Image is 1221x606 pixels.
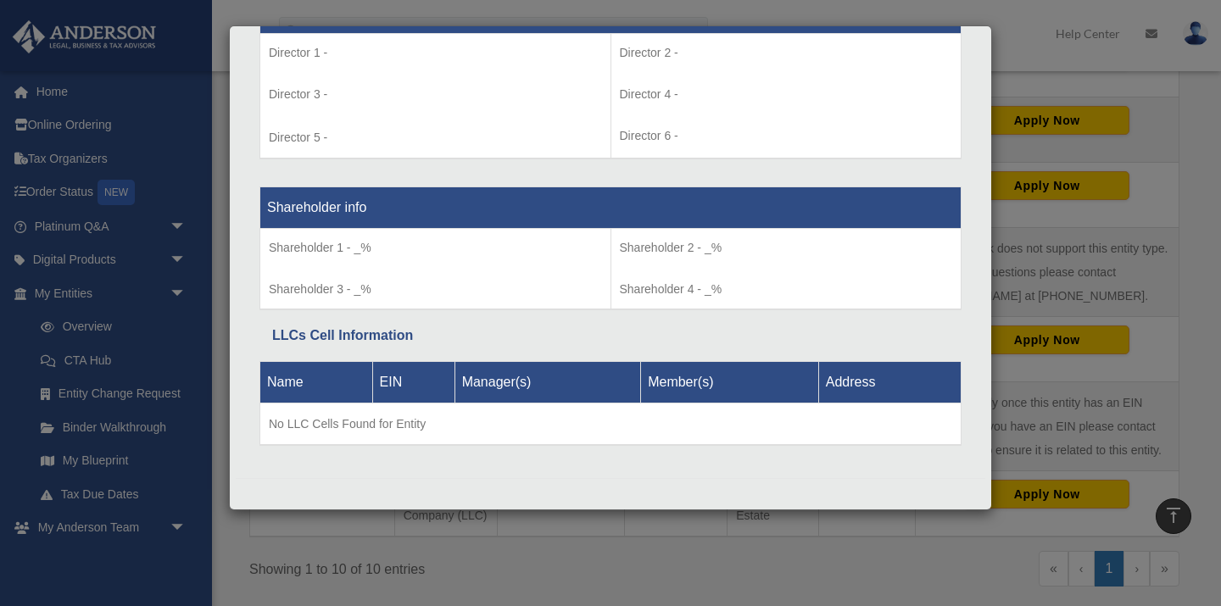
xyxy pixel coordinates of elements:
[641,361,819,403] th: Member(s)
[454,361,641,403] th: Manager(s)
[620,279,953,300] p: Shareholder 4 - _%
[269,279,602,300] p: Shareholder 3 - _%
[272,324,949,347] div: LLCs Cell Information
[260,34,611,159] td: Director 5 -
[260,361,373,403] th: Name
[620,84,953,105] p: Director 4 -
[620,237,953,259] p: Shareholder 2 - _%
[260,403,962,445] td: No LLC Cells Found for Entity
[818,361,961,403] th: Address
[269,42,602,64] p: Director 1 -
[620,42,953,64] p: Director 2 -
[372,361,454,403] th: EIN
[269,84,602,105] p: Director 3 -
[260,187,962,229] th: Shareholder info
[620,125,953,147] p: Director 6 -
[269,237,602,259] p: Shareholder 1 - _%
